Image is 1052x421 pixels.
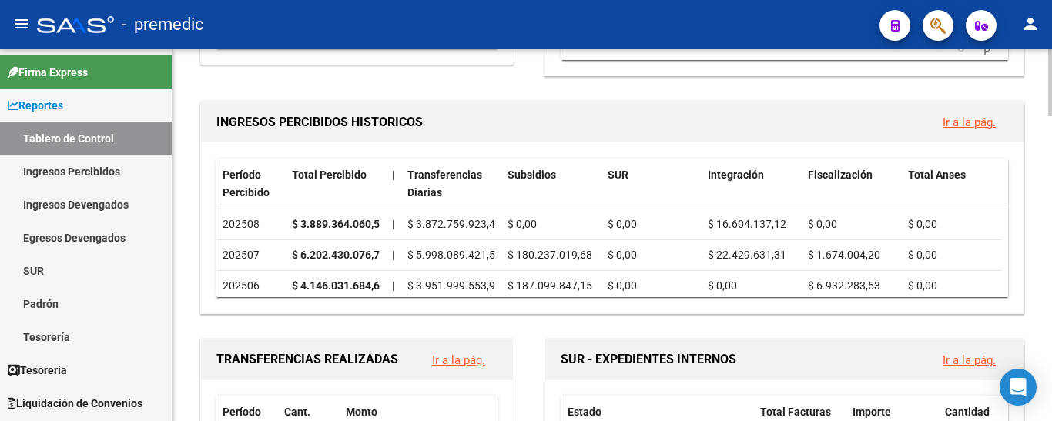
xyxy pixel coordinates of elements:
strong: $ 3.889.364.060,52 [292,218,386,230]
span: Liquidación de Convenios [8,395,142,412]
span: Reportes [8,97,63,114]
button: Ir a la pág. [420,346,498,374]
span: | [392,169,395,181]
span: $ 180.237.019,68 [508,249,592,261]
span: Período [223,406,261,418]
span: Total Facturas [760,406,831,418]
span: - premedic [122,8,204,42]
div: 202508 [223,216,280,233]
span: SUR - EXPEDIENTES INTERNOS [561,352,736,366]
span: $ 1.674.004,20 [808,249,880,261]
a: Ir a la pág. [943,353,996,367]
span: Integración [708,169,764,181]
strong: $ 4.146.031.684,63 [292,279,386,292]
span: $ 0,00 [808,218,837,230]
span: $ 3.951.999.553,95 [407,279,501,292]
span: $ 16.604.137,12 [708,218,786,230]
span: TRANSFERENCIAS REALIZADAS [216,352,398,366]
span: Total Anses [908,169,966,181]
span: SUR [608,169,628,181]
datatable-header-cell: Período Percibido [216,159,286,209]
span: $ 0,00 [908,279,937,292]
span: $ 6.932.283,53 [808,279,880,292]
datatable-header-cell: Total Percibido [286,159,386,209]
a: go to next page [977,38,998,55]
a: go to previous page [950,38,972,55]
span: Cantidad [945,406,990,418]
datatable-header-cell: | [386,159,401,209]
span: | [392,218,394,230]
span: Subsidios [508,169,556,181]
mat-icon: menu [12,15,31,33]
span: Firma Express [8,64,88,81]
span: Tesorería [8,362,67,379]
div: 202507 [223,246,280,264]
span: $ 0,00 [908,218,937,230]
span: $ 0,00 [608,218,637,230]
datatable-header-cell: Total Anses [902,159,1002,209]
mat-icon: person [1021,15,1040,33]
div: 202506 [223,277,280,295]
datatable-header-cell: Subsidios [501,159,601,209]
span: Estado [568,406,601,418]
span: INGRESOS PERCIBIDOS HISTORICOS [216,115,423,129]
button: Ir a la pág. [930,108,1008,136]
span: $ 0,00 [508,218,537,230]
span: $ 0,00 [908,249,937,261]
datatable-header-cell: SUR [601,159,702,209]
span: $ 5.998.089.421,54 [407,249,501,261]
span: Fiscalización [808,169,873,181]
datatable-header-cell: Integración [702,159,802,209]
div: Open Intercom Messenger [1000,369,1037,406]
span: Período Percibido [223,169,270,199]
span: Transferencias Diarias [407,169,482,199]
a: Ir a la pág. [943,115,996,129]
button: Ir a la pág. [930,346,1008,374]
span: $ 22.429.631,31 [708,249,786,261]
span: $ 3.872.759.923,40 [407,218,501,230]
span: Cant. [284,406,310,418]
span: Monto [346,406,377,418]
span: | [392,279,394,292]
span: $ 187.099.847,15 [508,279,592,292]
a: Ir a la pág. [432,353,485,367]
datatable-header-cell: Transferencias Diarias [401,159,501,209]
span: $ 0,00 [608,279,637,292]
datatable-header-cell: Fiscalización [802,159,902,209]
span: | [392,249,394,261]
span: Total Percibido [292,169,367,181]
strong: $ 6.202.430.076,73 [292,249,386,261]
span: $ 0,00 [608,249,637,261]
span: $ 0,00 [708,279,737,292]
